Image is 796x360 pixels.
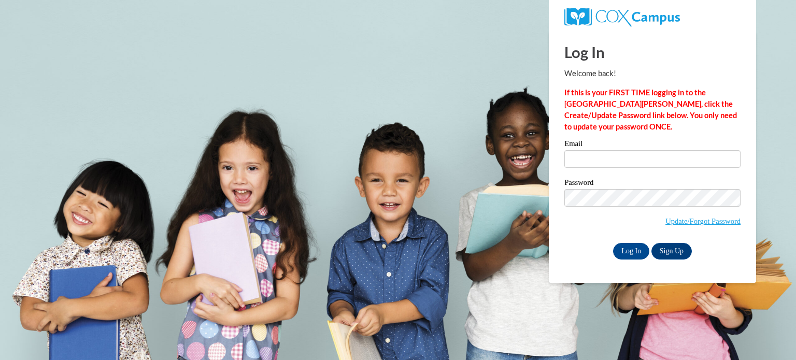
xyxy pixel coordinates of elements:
[564,12,680,21] a: COX Campus
[564,8,680,26] img: COX Campus
[564,179,741,189] label: Password
[651,243,692,260] a: Sign Up
[564,68,741,79] p: Welcome back!
[613,243,649,260] input: Log In
[665,217,741,225] a: Update/Forgot Password
[564,140,741,150] label: Email
[564,88,737,131] strong: If this is your FIRST TIME logging in to the [GEOGRAPHIC_DATA][PERSON_NAME], click the Create/Upd...
[564,41,741,63] h1: Log In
